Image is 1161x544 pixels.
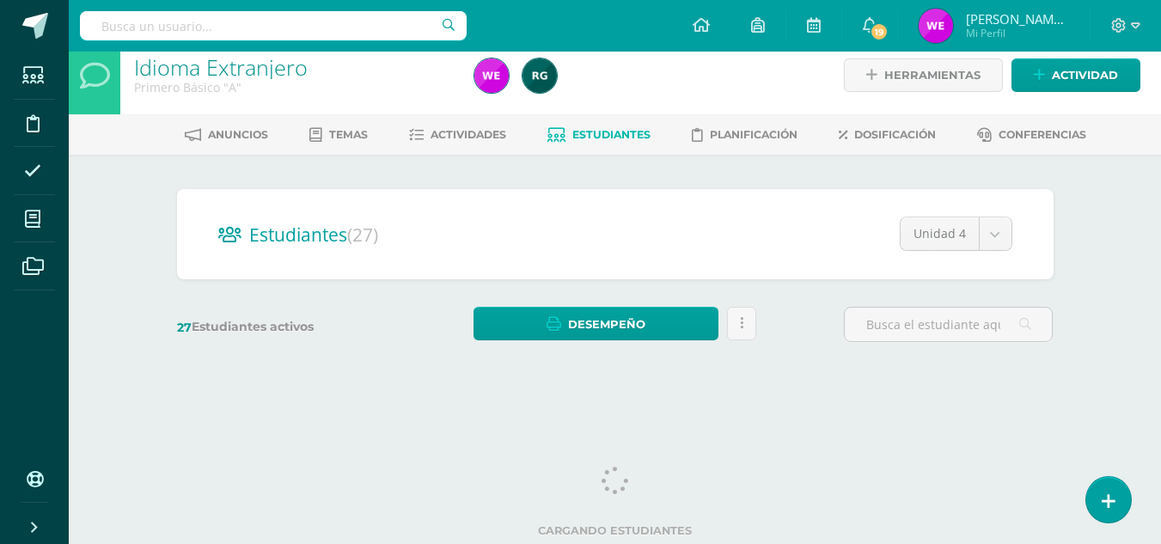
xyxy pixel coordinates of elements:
[854,128,936,141] span: Dosificación
[568,309,645,340] span: Desempeño
[966,10,1069,28] span: [PERSON_NAME] de [PERSON_NAME]
[572,128,651,141] span: Estudiantes
[474,307,718,340] a: Desempeño
[208,128,268,141] span: Anuncios
[134,55,454,79] h1: Idioma Extranjero
[134,52,308,82] a: Idioma Extranjero
[409,121,506,149] a: Actividades
[185,121,268,149] a: Anuncios
[329,128,368,141] span: Temas
[1011,58,1140,92] a: Actividad
[431,128,506,141] span: Actividades
[134,79,454,95] div: Primero Básico 'A'
[839,121,936,149] a: Dosificación
[474,58,509,93] img: ab30f28164eb0b6ad206bfa59284e1f6.png
[914,217,966,250] span: Unidad 4
[977,121,1086,149] a: Conferencias
[309,121,368,149] a: Temas
[80,11,467,40] input: Busca un usuario...
[547,121,651,149] a: Estudiantes
[249,223,378,247] span: Estudiantes
[884,59,981,91] span: Herramientas
[966,26,1069,40] span: Mi Perfil
[692,121,797,149] a: Planificación
[710,128,797,141] span: Planificación
[522,58,557,93] img: e044b199acd34bf570a575bac584e1d1.png
[1052,59,1118,91] span: Actividad
[870,22,889,41] span: 19
[999,128,1086,141] span: Conferencias
[347,223,378,247] span: (27)
[184,524,1047,537] label: Cargando estudiantes
[919,9,953,43] img: ab30f28164eb0b6ad206bfa59284e1f6.png
[901,217,1011,250] a: Unidad 4
[177,319,386,335] label: Estudiantes activos
[845,308,1052,341] input: Busca el estudiante aquí...
[844,58,1003,92] a: Herramientas
[177,320,192,335] span: 27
